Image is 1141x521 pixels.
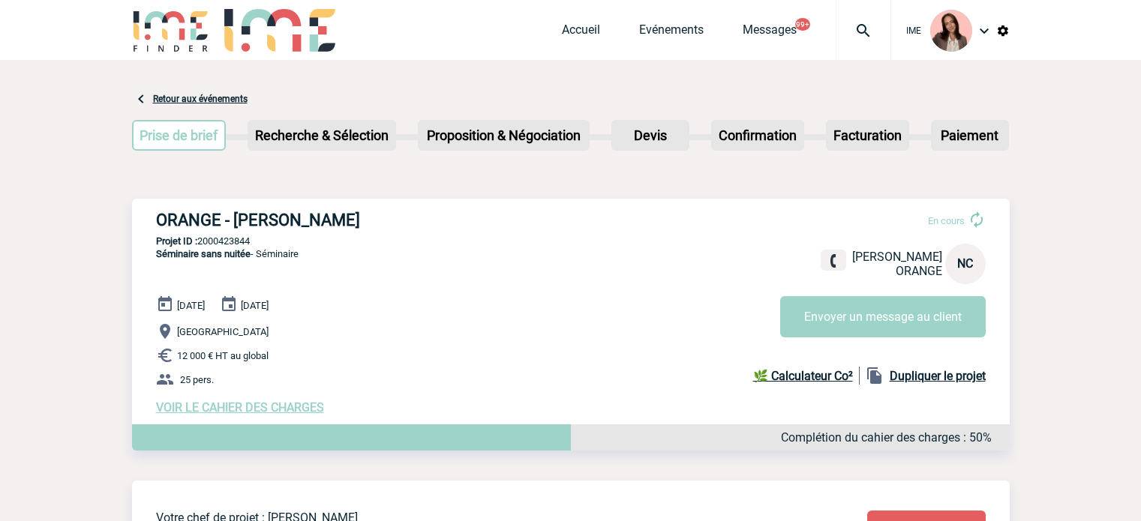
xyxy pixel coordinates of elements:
img: 94396-3.png [930,10,972,52]
a: Evénements [639,22,704,43]
span: [DATE] [241,300,269,311]
p: Prise de brief [134,121,225,149]
p: Confirmation [713,121,803,149]
img: IME-Finder [132,9,210,52]
button: 99+ [795,18,810,31]
img: file_copy-black-24dp.png [866,367,884,385]
b: 🌿 Calculateur Co² [753,369,853,383]
span: 12 000 € HT au global [177,350,269,361]
span: 25 pers. [180,374,214,385]
a: VOIR LE CAHIER DES CHARGES [156,400,324,415]
img: fixe.png [827,254,840,268]
p: Facturation [827,121,908,149]
a: Accueil [562,22,600,43]
span: [GEOGRAPHIC_DATA] [177,326,269,337]
span: En cours [928,215,965,226]
span: ORANGE [896,264,942,278]
p: 2000423844 [132,235,1010,247]
b: Dupliquer le projet [890,369,986,383]
p: Devis [613,121,688,149]
p: Proposition & Négociation [419,121,588,149]
span: Séminaire sans nuitée [156,248,251,259]
a: 🌿 Calculateur Co² [753,367,860,385]
button: Envoyer un message au client [780,296,986,337]
h3: ORANGE - [PERSON_NAME] [156,211,606,229]
p: Recherche & Sélection [249,121,395,149]
span: - Séminaire [156,248,299,259]
b: Projet ID : [156,235,197,247]
span: NC [957,256,973,271]
span: [PERSON_NAME] [852,250,942,264]
p: Paiement [932,121,1007,149]
span: IME [906,25,921,36]
span: [DATE] [177,300,205,311]
a: Retour aux événements [153,94,248,104]
a: Messages [743,22,797,43]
